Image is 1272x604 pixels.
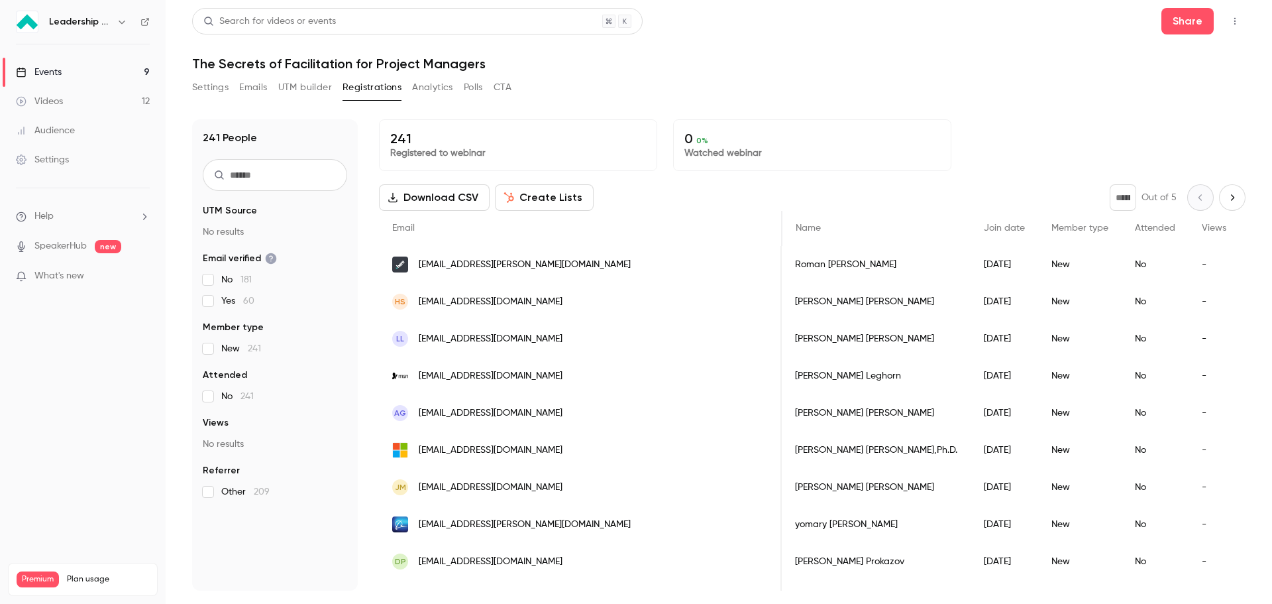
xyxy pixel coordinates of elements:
[392,442,408,458] img: outlook.com
[782,283,971,320] div: [PERSON_NAME] [PERSON_NAME]
[278,77,332,98] button: UTM builder
[419,555,562,569] span: [EMAIL_ADDRESS][DOMAIN_NAME]
[396,333,404,345] span: LL
[419,518,631,532] span: [EMAIL_ADDRESS][PERSON_NAME][DOMAIN_NAME]
[203,130,257,146] h1: 241 People
[782,506,971,543] div: yomary [PERSON_NAME]
[34,269,84,283] span: What's new
[221,273,252,286] span: No
[34,210,54,223] span: Help
[782,357,971,394] div: [PERSON_NAME] Leghorn
[684,131,940,147] p: 0
[1135,223,1175,233] span: Attended
[192,56,1245,72] h1: The Secrets of Facilitation for Project Managers
[16,66,62,79] div: Events
[1122,357,1189,394] div: No
[1122,432,1189,469] div: No
[1051,223,1108,233] span: Member type
[203,252,277,265] span: Email verified
[412,77,453,98] button: Analytics
[796,223,821,233] span: Name
[1189,469,1240,506] div: -
[203,204,257,217] span: UTM Source
[95,240,121,253] span: new
[419,295,562,309] span: [EMAIL_ADDRESS][DOMAIN_NAME]
[16,153,69,166] div: Settings
[254,487,270,497] span: 209
[494,77,511,98] button: CTA
[1122,469,1189,506] div: No
[395,556,406,568] span: DP
[495,184,594,211] button: Create Lists
[1038,432,1122,469] div: New
[782,320,971,357] div: [PERSON_NAME] [PERSON_NAME]
[1122,246,1189,283] div: No
[1189,394,1240,432] div: -
[1189,283,1240,320] div: -
[240,392,254,401] span: 241
[782,469,971,506] div: [PERSON_NAME] [PERSON_NAME]
[971,543,1038,580] div: [DATE]
[1189,320,1240,357] div: -
[1122,506,1189,543] div: No
[971,283,1038,320] div: [DATE]
[203,369,247,382] span: Attended
[243,296,254,306] span: 60
[971,469,1038,506] div: [DATE]
[16,210,150,223] li: help-dropdown-opener
[1202,223,1226,233] span: Views
[1189,246,1240,283] div: -
[1038,357,1122,394] div: New
[1161,8,1214,34] button: Share
[392,223,415,233] span: Email
[16,124,75,137] div: Audience
[971,506,1038,543] div: [DATE]
[221,485,270,499] span: Other
[984,223,1025,233] span: Join date
[395,296,405,308] span: HS
[419,258,631,272] span: [EMAIL_ADDRESS][PERSON_NAME][DOMAIN_NAME]
[1038,320,1122,357] div: New
[34,239,87,253] a: SpeakerHub
[203,464,240,477] span: Referrer
[343,77,401,98] button: Registrations
[1189,357,1240,394] div: -
[192,77,229,98] button: Settings
[1189,432,1240,469] div: -
[419,332,562,346] span: [EMAIL_ADDRESS][DOMAIN_NAME]
[1038,506,1122,543] div: New
[134,271,150,282] iframe: Noticeable Trigger
[17,572,59,587] span: Premium
[203,225,347,239] p: No results
[203,416,229,430] span: Views
[1038,469,1122,506] div: New
[782,246,971,283] div: Roman [PERSON_NAME]
[203,15,336,29] div: Search for videos or events
[16,95,63,108] div: Videos
[239,77,267,98] button: Emails
[248,344,261,353] span: 241
[1189,506,1240,543] div: -
[971,357,1038,394] div: [DATE]
[221,294,254,308] span: Yes
[1219,184,1245,211] button: Next page
[1038,283,1122,320] div: New
[971,432,1038,469] div: [DATE]
[419,481,562,495] span: [EMAIL_ADDRESS][DOMAIN_NAME]
[390,147,646,160] p: Registered to webinar
[394,407,406,419] span: AG
[971,394,1038,432] div: [DATE]
[203,321,264,334] span: Member type
[1189,543,1240,580] div: -
[782,543,971,580] div: [PERSON_NAME] Prokazov
[379,184,490,211] button: Download CSV
[684,147,940,160] p: Watched webinar
[221,342,261,355] span: New
[782,432,971,469] div: [PERSON_NAME] [PERSON_NAME],Ph.D.
[203,204,347,499] section: facet-groups
[395,481,406,493] span: JM
[392,516,408,532] img: boeing.com
[419,369,562,383] span: [EMAIL_ADDRESS][DOMAIN_NAME]
[392,257,408,272] img: here.com
[419,406,562,420] span: [EMAIL_ADDRESS][DOMAIN_NAME]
